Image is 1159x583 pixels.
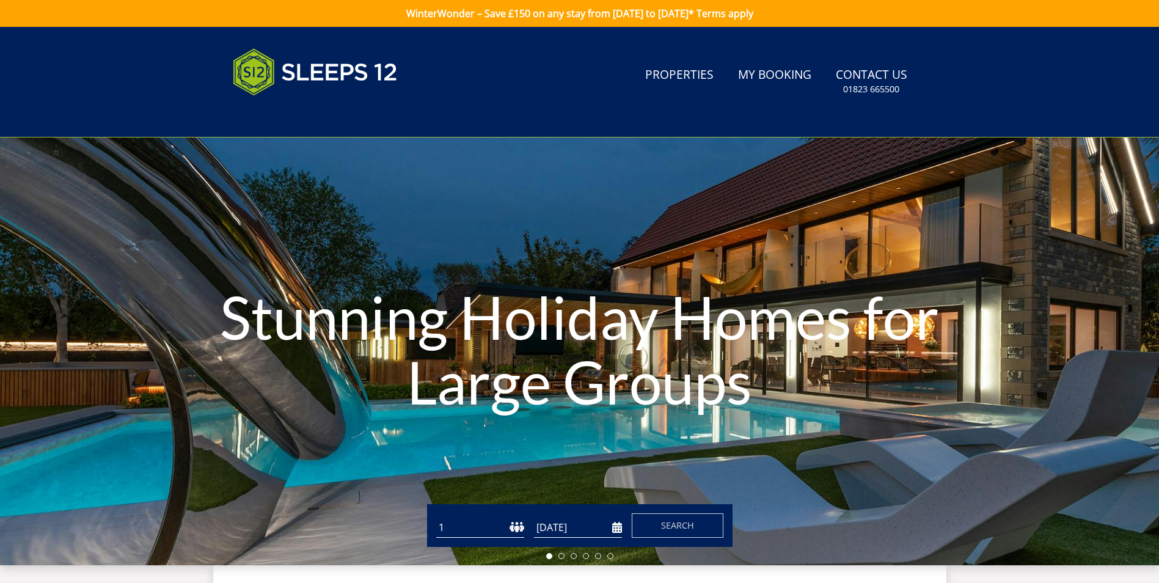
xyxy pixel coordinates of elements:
iframe: Customer reviews powered by Trustpilot [227,110,355,120]
img: Sleeps 12 [233,42,398,103]
a: My Booking [733,62,816,89]
button: Search [632,513,723,538]
a: Contact Us01823 665500 [831,62,912,101]
small: 01823 665500 [843,83,899,95]
input: Arrival Date [534,518,622,538]
a: Properties [640,62,718,89]
span: Search [661,519,694,531]
h1: Stunning Holiday Homes for Large Groups [174,260,985,438]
